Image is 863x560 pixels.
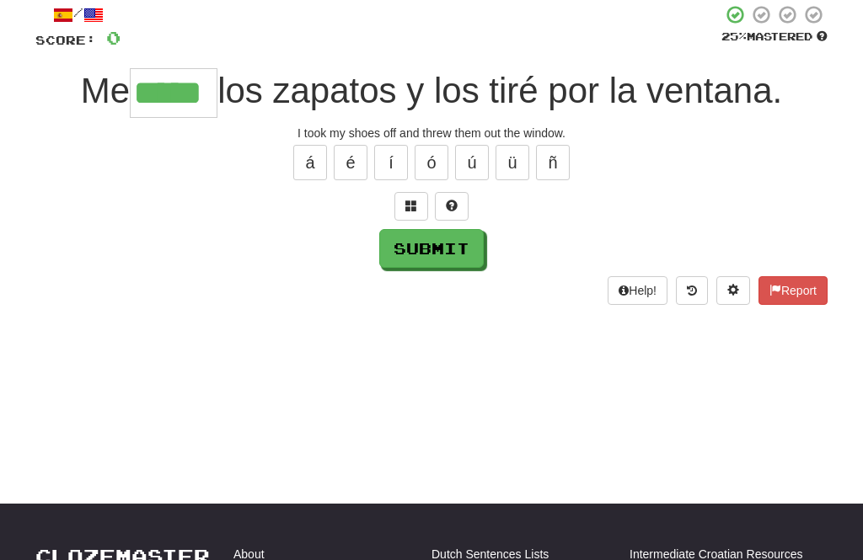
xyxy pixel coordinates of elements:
[374,145,408,180] button: í
[608,276,667,305] button: Help!
[496,145,529,180] button: ü
[536,145,570,180] button: ñ
[293,145,327,180] button: á
[721,29,747,43] span: 25 %
[35,4,121,25] div: /
[455,145,489,180] button: ú
[106,27,121,48] span: 0
[415,145,448,180] button: ó
[394,192,428,221] button: Switch sentence to multiple choice alt+p
[217,71,782,110] span: los zapatos y los tiré por la ventana.
[35,125,828,141] div: I took my shoes off and threw them out the window.
[435,192,469,221] button: Single letter hint - you only get 1 per sentence and score half the points! alt+h
[81,71,130,110] span: Me
[721,29,828,45] div: Mastered
[334,145,367,180] button: é
[35,33,96,47] span: Score:
[758,276,828,305] button: Report
[379,229,484,268] button: Submit
[676,276,708,305] button: Round history (alt+y)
